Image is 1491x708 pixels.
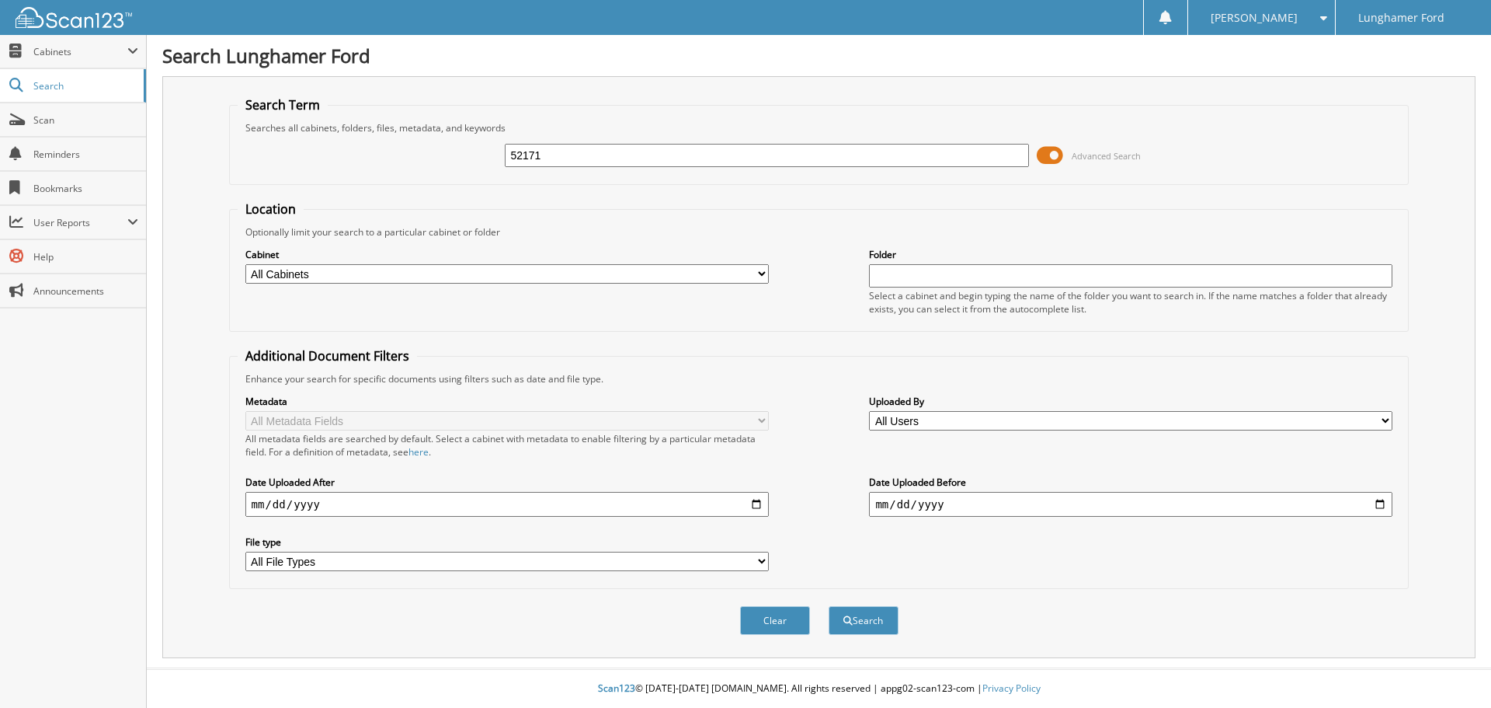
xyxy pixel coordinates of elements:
input: start [245,492,769,517]
span: Announcements [33,284,138,298]
div: Enhance your search for specific documents using filters such as date and file type. [238,372,1401,385]
span: Lunghamer Ford [1358,13,1444,23]
h1: Search Lunghamer Ford [162,43,1475,68]
label: Metadata [245,395,769,408]
label: Folder [869,248,1392,261]
span: Cabinets [33,45,127,58]
span: Bookmarks [33,182,138,195]
div: © [DATE]-[DATE] [DOMAIN_NAME]. All rights reserved | appg02-scan123-com | [147,670,1491,708]
span: Reminders [33,148,138,161]
span: Help [33,250,138,263]
span: Scan [33,113,138,127]
iframe: Chat Widget [1413,633,1491,708]
div: Optionally limit your search to a particular cabinet or folder [238,225,1401,239]
legend: Additional Document Filters [238,347,417,364]
span: Search [33,79,136,92]
div: Searches all cabinets, folders, files, metadata, and keywords [238,121,1401,134]
input: end [869,492,1392,517]
span: [PERSON_NAME] [1211,13,1298,23]
label: Date Uploaded Before [869,476,1392,489]
label: Date Uploaded After [245,476,769,489]
a: here [408,445,429,459]
span: User Reports [33,216,127,229]
legend: Location [238,201,304,218]
a: Privacy Policy [982,682,1041,695]
label: File type [245,535,769,549]
div: Select a cabinet and begin typing the name of the folder you want to search in. If the name match... [869,289,1392,316]
legend: Search Term [238,96,328,113]
div: All metadata fields are searched by default. Select a cabinet with metadata to enable filtering b... [245,432,769,459]
button: Clear [740,606,810,635]
label: Cabinet [245,248,769,261]
button: Search [829,606,898,635]
span: Advanced Search [1072,150,1141,162]
img: scan123-logo-white.svg [16,7,132,28]
span: Scan123 [598,682,635,695]
label: Uploaded By [869,395,1392,408]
